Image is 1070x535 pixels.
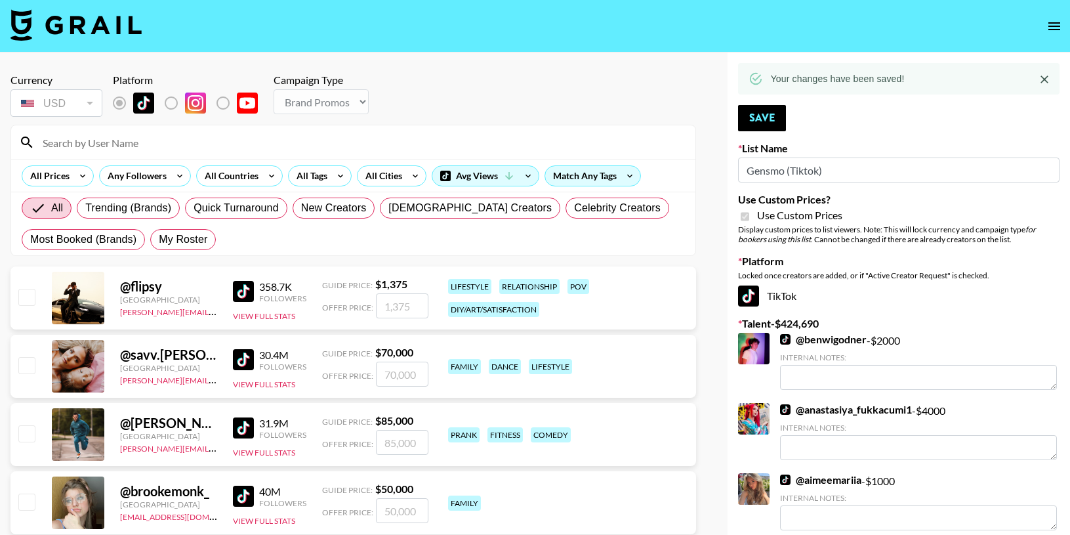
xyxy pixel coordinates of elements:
span: All [51,200,63,216]
img: TikTok [738,286,759,307]
div: - $ 4000 [780,403,1057,460]
strong: $ 70,000 [375,346,413,358]
a: @anastasiya_fukkacumi1 [780,403,912,416]
div: Your changes have been saved! [771,67,905,91]
div: prank [448,427,480,442]
input: 50,000 [376,498,428,523]
a: [EMAIL_ADDRESS][DOMAIN_NAME] [120,509,252,522]
input: 1,375 [376,293,428,318]
span: Guide Price: [322,280,373,290]
div: All Prices [22,166,72,186]
img: Instagram [185,93,206,114]
div: Followers [259,293,306,303]
img: TikTok [233,486,254,507]
div: Match Any Tags [545,166,640,186]
div: lifestyle [448,279,491,294]
div: family [448,359,481,374]
img: TikTok [780,475,791,485]
div: All Countries [197,166,261,186]
em: for bookers using this list [738,225,1036,244]
span: [DEMOGRAPHIC_DATA] Creators [388,200,552,216]
label: Platform [738,255,1060,268]
span: Offer Price: [322,303,373,312]
div: @ flipsy [120,278,217,295]
span: Use Custom Prices [757,209,842,222]
div: diy/art/satisfaction [448,302,539,317]
button: open drawer [1041,13,1067,39]
label: Use Custom Prices? [738,193,1060,206]
span: Guide Price: [322,349,373,358]
div: pov [567,279,589,294]
div: 30.4M [259,349,306,362]
input: 70,000 [376,362,428,387]
input: 85,000 [376,430,428,455]
div: @ brookemonk_ [120,483,217,500]
span: Offer Price: [322,439,373,449]
span: Celebrity Creators [574,200,661,216]
div: Currency is locked to USD [10,87,102,119]
div: Internal Notes: [780,493,1057,503]
div: Locked once creators are added, or if "Active Creator Request" is checked. [738,270,1060,280]
div: - $ 2000 [780,333,1057,390]
strong: $ 1,375 [375,278,407,290]
div: TikTok [738,286,1060,307]
strong: $ 50,000 [375,482,413,495]
div: 40M [259,485,306,498]
strong: $ 85,000 [375,414,413,427]
span: New Creators [301,200,367,216]
label: List Name [738,142,1060,155]
div: relationship [499,279,560,294]
div: - $ 1000 [780,473,1057,530]
div: [GEOGRAPHIC_DATA] [120,500,217,509]
a: [PERSON_NAME][EMAIL_ADDRESS][DOMAIN_NAME] [120,305,314,317]
div: All Cities [358,166,405,186]
div: Followers [259,362,306,372]
button: View Full Stats [233,379,295,389]
img: TikTok [780,404,791,415]
a: [PERSON_NAME][EMAIL_ADDRESS][DOMAIN_NAME] [120,373,314,385]
span: Trending (Brands) [85,200,171,216]
img: Grail Talent [10,9,142,41]
div: USD [13,92,100,115]
img: TikTok [233,417,254,439]
input: Search by User Name [35,132,688,153]
div: comedy [531,427,571,442]
span: My Roster [159,232,207,247]
span: Most Booked (Brands) [30,232,136,247]
span: Offer Price: [322,371,373,381]
button: Close [1035,70,1054,89]
div: @ [PERSON_NAME].[PERSON_NAME] [120,415,217,431]
a: @aimeemariia [780,473,861,486]
div: family [448,496,481,511]
div: [GEOGRAPHIC_DATA] [120,363,217,373]
div: Internal Notes: [780,423,1057,433]
span: Guide Price: [322,485,373,495]
div: [GEOGRAPHIC_DATA] [120,295,217,305]
div: 31.9M [259,417,306,430]
img: TikTok [233,281,254,302]
label: Talent - $ 424,690 [738,317,1060,330]
div: Any Followers [100,166,169,186]
img: YouTube [237,93,258,114]
div: Platform [113,74,268,87]
div: @ savv.[PERSON_NAME] [120,347,217,363]
span: Quick Turnaround [194,200,279,216]
div: Avg Views [432,166,539,186]
div: List locked to TikTok. [113,89,268,117]
div: 358.7K [259,280,306,293]
button: View Full Stats [233,311,295,321]
div: Internal Notes: [780,353,1057,362]
div: dance [489,359,521,374]
div: [GEOGRAPHIC_DATA] [120,431,217,441]
div: Campaign Type [274,74,369,87]
button: View Full Stats [233,516,295,526]
div: Currency [10,74,102,87]
div: Display custom prices to list viewers. Note: This will lock currency and campaign type . Cannot b... [738,225,1060,244]
div: lifestyle [529,359,572,374]
div: Followers [259,430,306,440]
div: All Tags [289,166,330,186]
div: Followers [259,498,306,508]
span: Offer Price: [322,507,373,517]
button: View Full Stats [233,448,295,458]
button: Save [738,105,786,131]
